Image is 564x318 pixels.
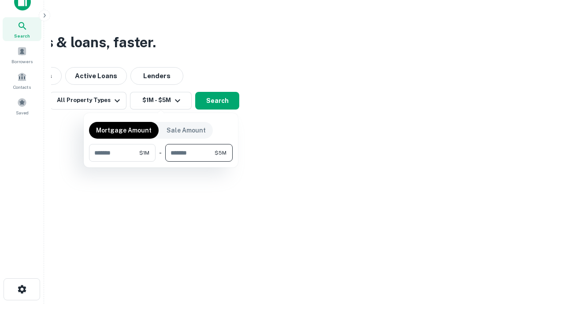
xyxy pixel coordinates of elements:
[139,149,149,157] span: $1M
[96,125,152,135] p: Mortgage Amount
[159,144,162,162] div: -
[167,125,206,135] p: Sale Amount
[215,149,226,157] span: $5M
[520,247,564,290] iframe: Chat Widget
